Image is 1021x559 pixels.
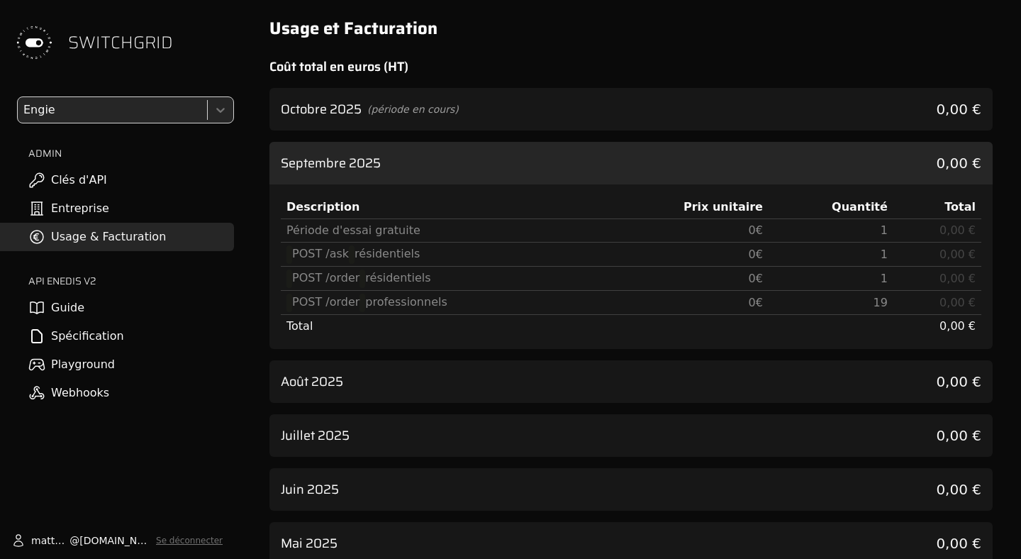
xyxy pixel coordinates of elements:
[749,296,763,309] span: 0 €
[281,426,350,445] h3: Juillet 2025
[874,296,888,309] span: 19
[68,31,173,54] span: SWITCHGRID
[939,319,976,333] span: 0,00 €
[939,223,976,237] span: 0,00 €
[936,426,981,445] span: 0,00 €
[936,372,981,392] span: 0,00 €
[28,146,234,160] h2: ADMIN
[31,533,69,548] span: matthieu
[79,533,150,548] span: [DOMAIN_NAME]
[286,319,313,333] span: Total
[899,199,976,216] div: Total
[936,533,981,553] span: 0,00 €
[281,99,362,119] h3: Octobre 2025
[939,248,976,261] span: 0,00 €
[286,294,595,311] div: POST /order professionnels
[774,199,888,216] div: Quantité
[281,153,381,173] h3: Septembre 2025
[749,223,763,237] span: 0 €
[11,20,57,65] img: Switchgrid Logo
[286,270,595,287] div: POST /order résidentiels
[269,360,993,403] div: voir les détails
[936,153,981,173] span: 0,00 €
[367,102,459,116] span: (période en cours)
[281,480,339,499] h3: Juin 2025
[269,17,993,40] h1: Usage et Facturation
[69,533,79,548] span: @
[156,535,223,546] button: Se déconnecter
[269,468,993,511] div: voir les détails
[881,223,888,237] span: 1
[749,272,763,285] span: 0 €
[286,245,595,263] div: POST /ask résidentiels
[28,274,234,288] h2: API ENEDIS v2
[881,248,888,261] span: 1
[269,414,993,457] div: voir les détails
[281,533,337,553] h3: Mai 2025
[606,199,763,216] div: Prix unitaire
[286,222,595,239] div: Période d'essai gratuite
[749,248,763,261] span: 0 €
[269,57,993,77] h2: Coût total en euros (HT)
[936,99,981,119] span: 0,00 €
[281,372,343,392] h3: Août 2025
[269,88,993,131] div: voir les détails
[939,272,976,285] span: 0,00 €
[286,199,595,216] div: Description
[939,296,976,309] span: 0,00 €
[936,480,981,499] span: 0,00 €
[881,272,888,285] span: 1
